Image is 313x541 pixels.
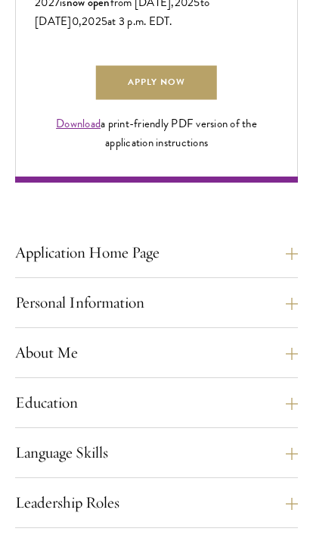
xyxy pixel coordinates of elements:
span: at 3 p.m. EDT. [107,13,172,30]
div: a print-friendly PDF version of the application instructions [35,114,278,152]
a: Apply Now [96,65,217,99]
button: Personal Information [15,290,298,315]
span: 0 [72,13,79,30]
span: 5 [101,13,107,30]
button: Application Home Page [15,240,298,265]
a: Download [56,115,101,132]
button: Education [15,390,298,415]
span: 202 [82,13,101,30]
button: Leadership Roles [15,490,298,515]
span: , [79,13,82,30]
button: About Me [15,340,298,365]
button: Language Skills [15,440,298,465]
